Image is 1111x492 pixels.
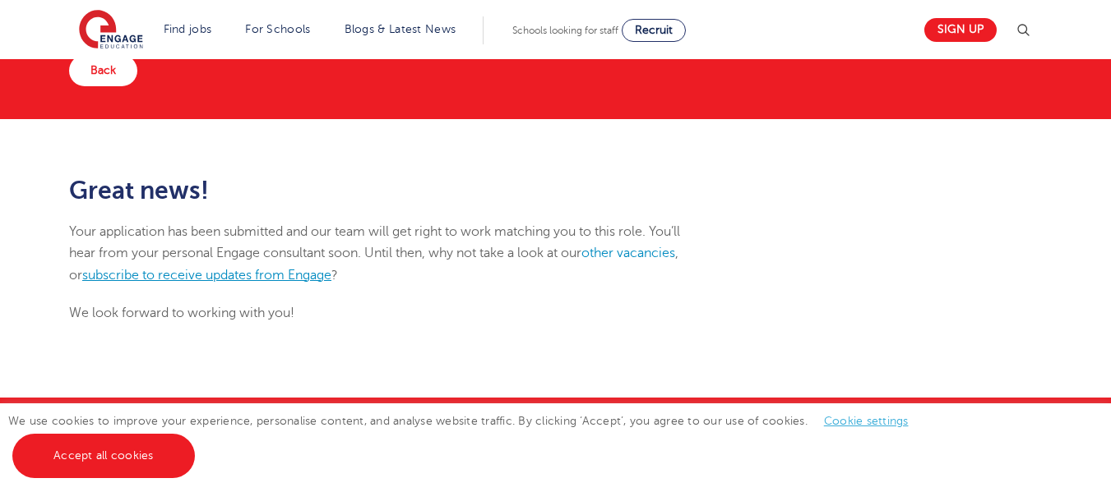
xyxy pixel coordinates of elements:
p: We look forward to working with you! [69,302,710,324]
a: Find jobs [164,23,212,35]
a: other vacancies [581,246,675,260]
a: Cookie settings [824,415,909,427]
a: For Schools [245,23,310,35]
a: Recruit [622,19,686,42]
a: subscribe to receive updates from Engage [82,268,331,283]
a: Back [69,55,137,86]
span: Recruit [635,24,673,36]
h2: Great news! [69,177,710,205]
a: Accept all cookies [12,434,195,478]
img: Engage Education [79,10,143,51]
a: Blogs & Latest News [345,23,456,35]
a: Sign up [924,18,997,42]
p: Your application has been submitted and our team will get right to work matching you to this role... [69,221,710,286]
span: We use cookies to improve your experience, personalise content, and analyse website traffic. By c... [8,415,925,462]
span: Schools looking for staff [512,25,618,36]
